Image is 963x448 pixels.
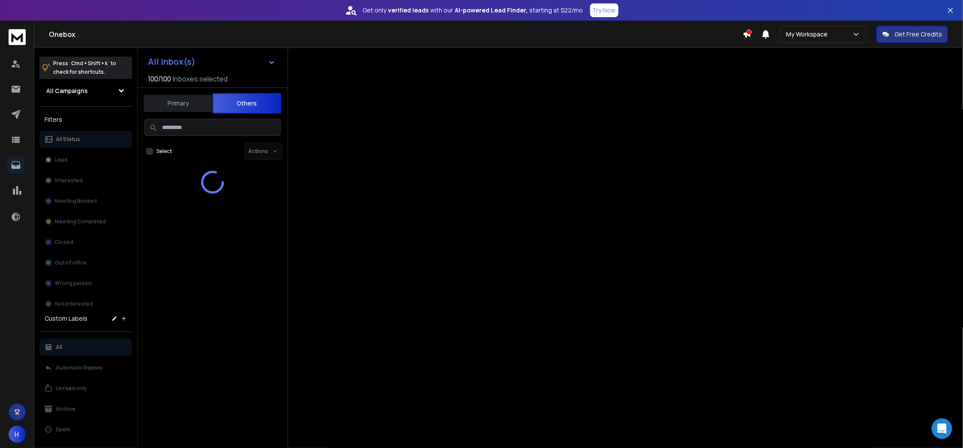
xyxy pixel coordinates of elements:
h3: Custom Labels [45,314,87,323]
img: logo [9,29,26,45]
p: My Workspace [786,30,831,39]
button: Others [213,93,281,114]
h1: Onebox [49,29,743,39]
strong: AI-powered Lead Finder, [455,6,528,15]
h3: Filters [39,114,132,126]
span: Cmd + Shift + k [70,58,109,68]
button: Try Now [590,3,618,17]
button: H [9,426,26,443]
p: Press to check for shortcuts. [53,59,116,76]
h1: All Inbox(s) [148,57,195,66]
p: Get only with our starting at $22/mo [363,6,583,15]
label: Select [156,148,172,155]
span: 100 / 100 [148,74,171,84]
p: Try Now [593,6,616,15]
button: Primary [144,94,213,113]
h1: All Campaigns [46,87,88,95]
p: Get Free Credits [894,30,942,39]
button: All Campaigns [39,82,132,99]
strong: verified leads [388,6,429,15]
h3: Inboxes selected [173,74,228,84]
div: Open Intercom Messenger [932,418,952,439]
button: All Inbox(s) [141,53,282,70]
button: Get Free Credits [876,26,948,43]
